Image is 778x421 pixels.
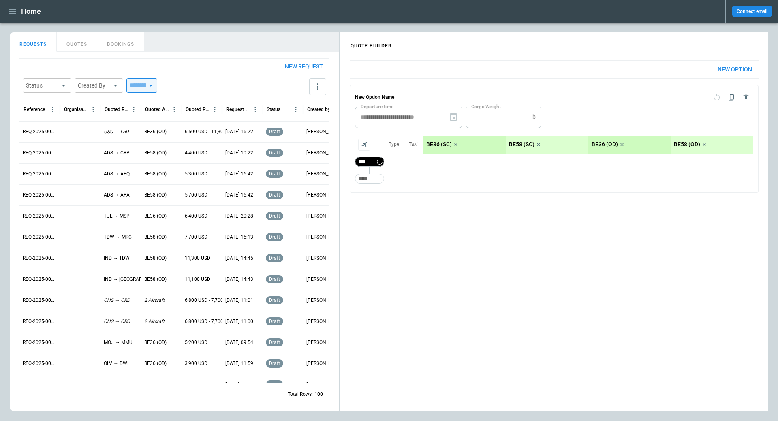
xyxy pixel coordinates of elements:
[288,391,313,398] p: Total Rows:
[144,339,167,346] p: BE36 (OD)
[355,174,384,184] div: Too short
[426,141,452,148] p: BE36 (SC)
[267,276,282,282] span: draft
[105,107,128,112] div: Quoted Route
[509,141,534,148] p: BE58 (SC)
[104,192,130,199] p: ADS → APA
[57,32,97,52] button: QUOTES
[267,107,280,112] div: Status
[306,128,340,135] p: [PERSON_NAME]
[144,318,165,325] p: 2 Aircraft
[225,192,253,199] p: [DATE] 15:42
[531,113,536,120] p: lb
[306,234,340,241] p: [PERSON_NAME]
[185,360,207,367] p: 3,900 USD
[739,90,753,105] span: Delete quote option
[144,234,167,241] p: BE58 (OD)
[674,141,700,148] p: BE58 (OD)
[225,255,253,262] p: [DATE] 14:45
[104,213,130,220] p: TUL → MSP
[185,255,210,262] p: 11,300 USD
[23,192,57,199] p: REQ-2025-000248
[23,297,57,304] p: REQ-2025-000243
[225,360,253,367] p: [DATE] 11:59
[104,128,129,135] p: GSO → LRD
[23,255,57,262] p: REQ-2025-000245
[10,32,57,52] button: REQUESTS
[144,255,167,262] p: BE58 (OD)
[225,128,253,135] p: [DATE] 16:22
[23,128,57,135] p: REQ-2025-000251
[358,139,370,151] span: Aircraft selection
[291,104,301,115] button: Status column menu
[23,318,57,325] p: REQ-2025-000242
[471,103,501,110] label: Cargo Weight
[104,234,132,241] p: TDW → MRC
[267,297,282,303] span: draft
[104,171,130,177] p: ADS → ABQ
[185,276,210,283] p: 11,100 USD
[267,318,282,324] span: draft
[185,213,207,220] p: 6,400 USD
[267,150,282,156] span: draft
[314,391,323,398] p: 100
[23,360,57,367] p: REQ-2025-000240
[185,192,207,199] p: 5,700 USD
[711,61,759,78] button: New Option
[26,81,58,90] div: Status
[23,171,57,177] p: REQ-2025-000249
[225,297,253,304] p: [DATE] 11:01
[340,54,768,199] div: scrollable content
[306,213,340,220] p: [PERSON_NAME]
[225,339,253,346] p: [DATE] 09:54
[21,6,41,16] h1: Home
[185,128,237,135] p: 6,500 USD - 11,300 USD
[104,150,130,156] p: ADS → CRP
[306,318,340,325] p: [PERSON_NAME]
[169,104,180,115] button: Quoted Aircraft column menu
[145,107,169,112] div: Quoted Aircraft
[185,339,207,346] p: 5,200 USD
[64,107,88,112] div: Organisation
[185,297,234,304] p: 6,800 USD - 7,700 USD
[250,104,261,115] button: Request Created At (UTC-05:00) column menu
[278,59,329,75] button: New request
[78,81,110,90] div: Created By
[88,104,98,115] button: Organisation column menu
[104,360,131,367] p: OLV → DWH
[341,34,402,53] h4: QUOTE BUILDER
[592,141,618,148] p: BE36 (OD)
[144,360,167,367] p: BE36 (OD)
[144,150,167,156] p: BE58 (OD)
[306,192,340,199] p: [PERSON_NAME]
[225,171,253,177] p: [DATE] 16:42
[24,107,45,112] div: Reference
[104,297,130,304] p: CHS → ORD
[267,361,282,366] span: draft
[724,90,739,105] span: Duplicate quote option
[309,78,326,95] button: more
[710,90,724,105] span: Reset quote option
[186,107,209,112] div: Quoted Price
[267,171,282,177] span: draft
[104,276,166,283] p: IND → [GEOGRAPHIC_DATA]
[225,234,253,241] p: [DATE] 15:13
[185,150,207,156] p: 4,400 USD
[144,213,167,220] p: BE36 (OD)
[306,171,340,177] p: [PERSON_NAME]
[23,150,57,156] p: REQ-2025-000250
[389,141,399,148] p: Type
[225,276,253,283] p: [DATE] 14:43
[732,6,772,17] button: Connect email
[267,234,282,240] span: draft
[185,171,207,177] p: 5,300 USD
[23,276,57,283] p: REQ-2025-000244
[409,141,418,148] p: Taxi
[23,339,57,346] p: REQ-2025-000241
[185,318,234,325] p: 6,800 USD - 7,700 USD
[104,339,133,346] p: MQJ → MMU
[267,192,282,198] span: draft
[355,157,384,167] div: Not found
[128,104,139,115] button: Quoted Route column menu
[23,213,57,220] p: REQ-2025-000247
